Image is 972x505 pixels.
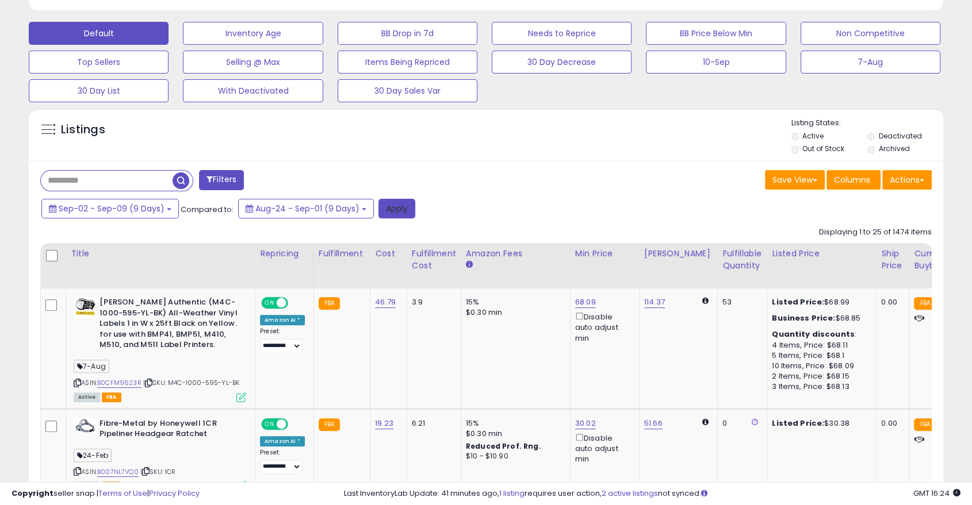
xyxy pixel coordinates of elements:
div: Disable auto adjust min [575,431,630,465]
div: 2 Items, Price: $68.15 [772,371,867,381]
div: 0 [722,418,758,429]
div: Ship Price [881,248,904,272]
a: B0CFM9623R [97,378,141,388]
button: With Deactivated [183,79,323,102]
span: ON [262,419,277,429]
div: Amazon AI * [260,436,305,446]
label: Deactivated [879,131,922,141]
button: 10-Sep [646,51,786,74]
button: Default [29,22,169,45]
div: 10 Items, Price: $68.09 [772,361,867,371]
span: Columns [834,174,870,186]
span: OFF [286,298,305,308]
button: Needs to Reprice [492,22,632,45]
span: 2025-09-9 16:24 GMT [913,488,960,499]
button: Columns [826,170,881,190]
label: Out of Stock [802,144,844,153]
button: Sep-02 - Sep-09 (9 Days) [41,199,179,218]
div: 0.00 [881,297,900,307]
span: | SKU: M4C-1000-595-YL-BK [143,378,239,387]
b: Reduced Prof. Rng. [466,441,541,451]
div: seller snap | | [12,488,200,499]
small: FBA [319,418,340,431]
button: 30 Day Sales Var [338,79,477,102]
div: Fulfillable Quantity [722,248,762,272]
div: $68.99 [772,297,867,307]
a: 1 listing [499,488,525,499]
div: 3.9 [412,297,452,307]
div: 3 Items, Price: $68.13 [772,381,867,392]
strong: Copyright [12,488,53,499]
b: Business Price: [772,313,835,323]
div: Min Price [575,248,634,260]
a: 46.79 [375,296,396,308]
div: : [772,329,867,340]
div: 6.21 [412,418,452,429]
b: Listed Price: [772,296,824,307]
button: BB Drop in 7d [338,22,477,45]
button: 7-Aug [801,51,940,74]
b: Listed Price: [772,418,824,429]
button: Save View [765,170,825,190]
a: 114.37 [644,296,665,308]
button: Aug-24 - Sep-01 (9 Days) [238,199,374,218]
a: Privacy Policy [149,488,200,499]
p: Listing States: [791,118,943,129]
div: Fulfillment [319,248,365,260]
div: 15% [466,297,561,307]
small: FBA [914,297,935,310]
span: ON [262,298,277,308]
img: 51x-ybEu-oL._SL40_.jpg [74,297,97,318]
div: 53 [722,297,758,307]
a: B007NL7VQ0 [97,467,139,477]
div: Preset: [260,327,305,353]
b: [PERSON_NAME] Authentic (M4C-1000-595-YL-BK) All-Weather Vinyl Labels 1 in W x 25ft Black on Yell... [100,297,239,353]
div: Listed Price [772,248,871,260]
a: Terms of Use [98,488,147,499]
span: OFF [286,419,305,429]
div: $30.38 [772,418,867,429]
button: Inventory Age [183,22,323,45]
b: Quantity discounts [772,329,855,340]
button: Filters [199,170,244,190]
span: All listings currently available for purchase on Amazon [74,392,100,402]
span: 24-Feb [74,449,112,462]
div: Amazon AI * [260,315,305,325]
button: 30 Day List [29,79,169,102]
small: FBA [914,418,935,431]
span: Sep-02 - Sep-09 (9 Days) [59,203,164,214]
a: 51.66 [644,418,663,429]
button: Top Sellers [29,51,169,74]
img: 41SKSSUumAL._SL40_.jpg [74,418,97,433]
div: 0.00 [881,418,900,429]
div: Displaying 1 to 25 of 1474 items [819,227,932,238]
div: $68.85 [772,313,867,323]
div: [PERSON_NAME] [644,248,713,260]
div: $10 - $10.90 [466,452,561,461]
button: BB Price Below Min [646,22,786,45]
div: Title [71,248,250,260]
div: $0.30 min [466,429,561,439]
span: 7-Aug [74,360,109,373]
div: Preset: [260,449,305,475]
b: Fibre-Metal by Honeywell 1CR Pipeliner Headgear Ratchet [100,418,239,442]
small: FBA [319,297,340,310]
small: Amazon Fees. [466,260,473,270]
div: Repricing [260,248,309,260]
span: Compared to: [181,204,234,215]
div: 4 Items, Price: $68.11 [772,340,867,350]
div: Cost [375,248,402,260]
button: Apply [378,199,415,218]
div: $0.30 min [466,307,561,318]
a: 2 active listings [602,488,658,499]
button: 30 Day Decrease [492,51,632,74]
a: 30.02 [575,418,596,429]
label: Active [802,131,824,141]
button: Items Being Repriced [338,51,477,74]
span: FBA [102,392,121,402]
button: Non Competitive [801,22,940,45]
span: | SKU: 1CR [140,467,176,476]
a: 19.23 [375,418,393,429]
div: Amazon Fees [466,248,565,260]
div: Fulfillment Cost [412,248,456,272]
